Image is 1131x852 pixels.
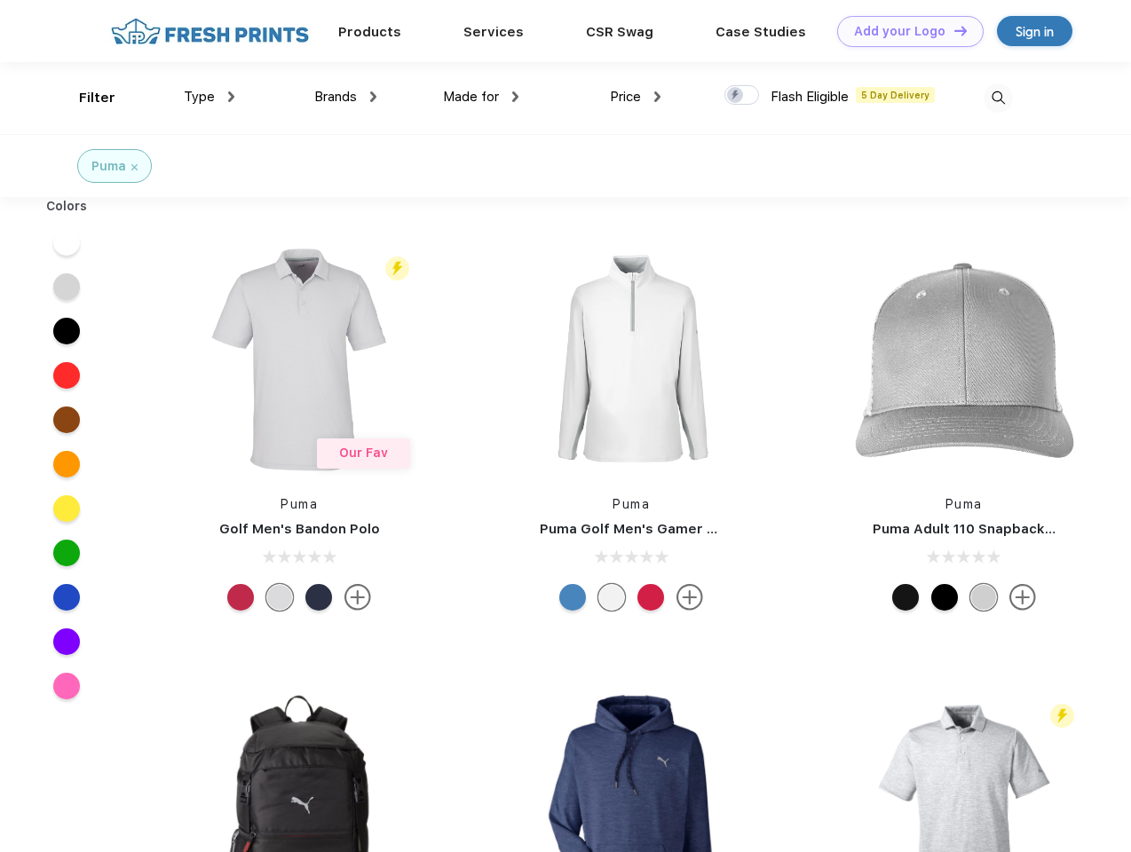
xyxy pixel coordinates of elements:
span: Price [610,89,641,105]
a: Puma [613,497,650,511]
a: Sign in [997,16,1072,46]
img: fo%20logo%202.webp [106,16,314,47]
img: more.svg [344,584,371,611]
img: flash_active_toggle.svg [1050,704,1074,728]
div: Quarry Brt Whit [970,584,997,611]
div: Ski Patrol [227,584,254,611]
a: Services [463,24,524,40]
span: Type [184,89,215,105]
img: filter_cancel.svg [131,164,138,170]
div: Filter [79,88,115,108]
img: more.svg [676,584,703,611]
div: Navy Blazer [305,584,332,611]
a: CSR Swag [586,24,653,40]
img: dropdown.png [654,91,660,102]
a: Golf Men's Bandon Polo [219,521,380,537]
img: func=resize&h=266 [846,241,1082,477]
div: High Rise [266,584,293,611]
div: Add your Logo [854,24,945,39]
div: Colors [33,197,101,216]
span: Made for [443,89,499,105]
span: Brands [314,89,357,105]
img: func=resize&h=266 [181,241,417,477]
img: dropdown.png [370,91,376,102]
div: Sign in [1016,21,1054,42]
a: Puma [945,497,983,511]
a: Products [338,24,401,40]
a: Puma Golf Men's Gamer Golf Quarter-Zip [540,521,820,537]
img: flash_active_toggle.svg [385,256,409,280]
div: Pma Blk Pma Blk [931,584,958,611]
img: dropdown.png [228,91,234,102]
img: more.svg [1009,584,1036,611]
div: Bright White [598,584,625,611]
img: DT [954,26,967,35]
span: 5 Day Delivery [856,87,935,103]
img: desktop_search.svg [984,83,1013,113]
span: Our Fav [339,446,388,460]
div: Ski Patrol [637,584,664,611]
div: Puma [91,157,126,176]
img: func=resize&h=266 [513,241,749,477]
div: Pma Blk with Pma Blk [892,584,919,611]
img: dropdown.png [512,91,518,102]
span: Flash Eligible [771,89,849,105]
div: Bright Cobalt [559,584,586,611]
a: Puma [281,497,318,511]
